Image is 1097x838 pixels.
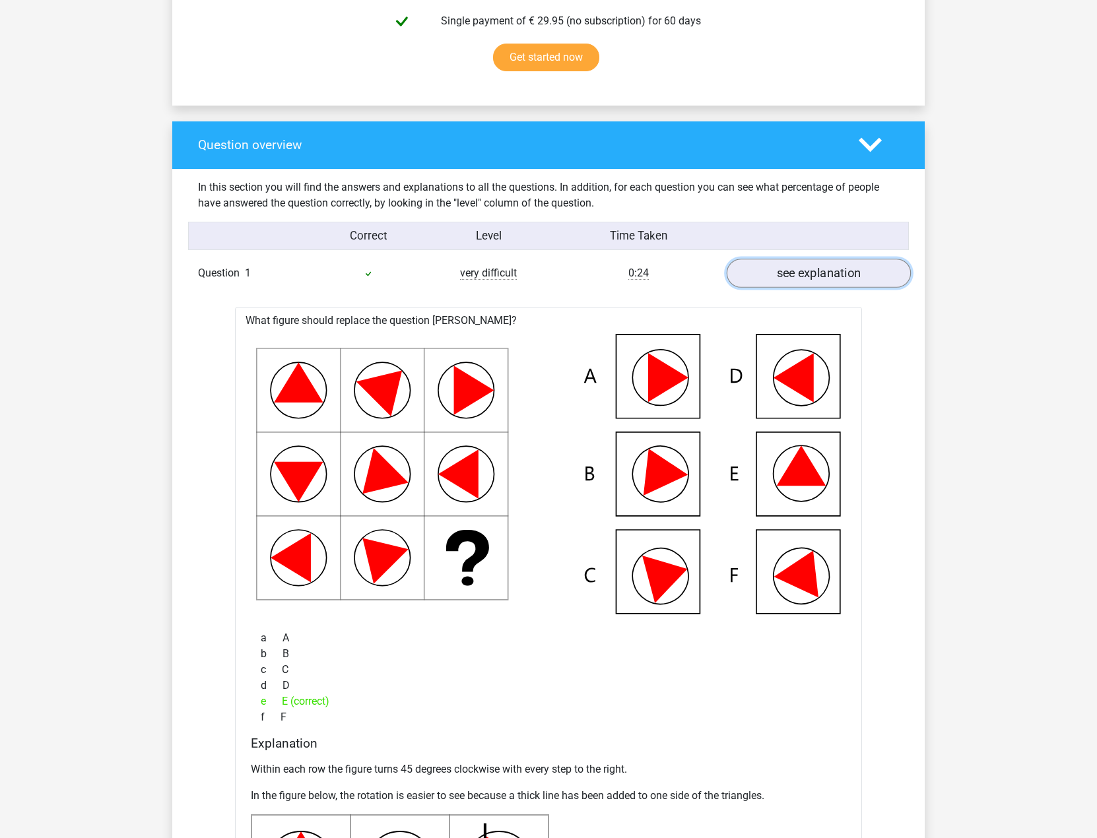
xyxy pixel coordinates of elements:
[198,265,245,281] span: Question
[727,259,911,288] a: see explanation
[309,228,429,244] div: Correct
[428,228,548,244] div: Level
[245,267,251,279] span: 1
[198,137,839,152] h4: Question overview
[251,678,846,693] div: D
[251,736,846,751] h4: Explanation
[251,693,846,709] div: E (correct)
[261,709,281,725] span: f
[251,788,846,804] p: In the figure below, the rotation is easier to see because a thick line has been added to one sid...
[188,179,909,211] div: In this section you will find the answers and explanations to all the questions. In addition, for...
[628,267,649,280] span: 0:24
[261,662,282,678] span: c
[493,44,599,71] a: Get started now
[251,709,846,725] div: F
[261,678,283,693] span: d
[251,630,846,646] div: A
[251,646,846,662] div: B
[261,693,282,709] span: e
[261,646,283,662] span: b
[548,228,729,244] div: Time Taken
[251,662,846,678] div: C
[251,761,846,777] p: Within each row the figure turns 45 degrees clockwise with every step to the right.
[261,630,283,646] span: a
[460,267,517,280] span: very difficult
